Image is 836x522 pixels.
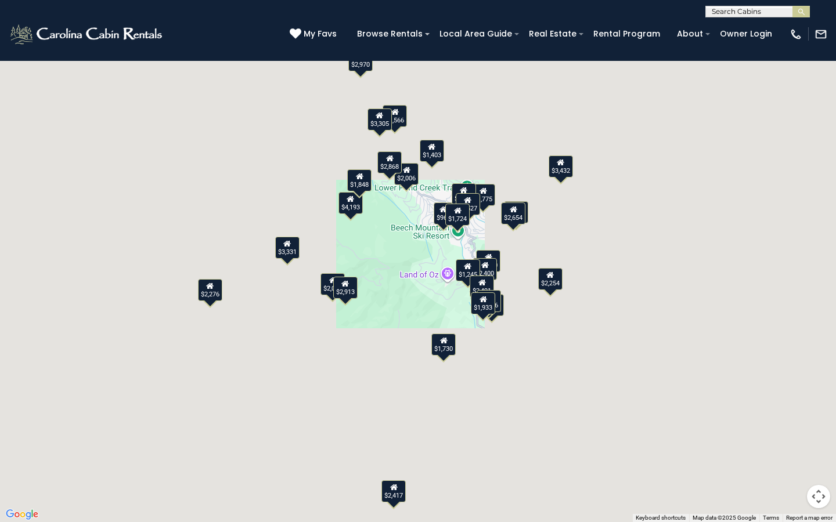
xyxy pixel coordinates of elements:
span: My Favs [304,28,337,40]
a: Browse Rentals [351,25,428,43]
div: $3,432 [549,155,573,177]
a: My Favs [290,28,340,41]
img: mail-regular-white.png [815,28,827,41]
a: Local Area Guide [434,25,518,43]
img: phone-regular-white.png [790,28,802,41]
a: Rental Program [588,25,666,43]
a: Real Estate [523,25,582,43]
div: $2,254 [538,268,563,290]
a: About [671,25,709,43]
a: Owner Login [714,25,778,43]
img: White-1-2.png [9,23,165,46]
